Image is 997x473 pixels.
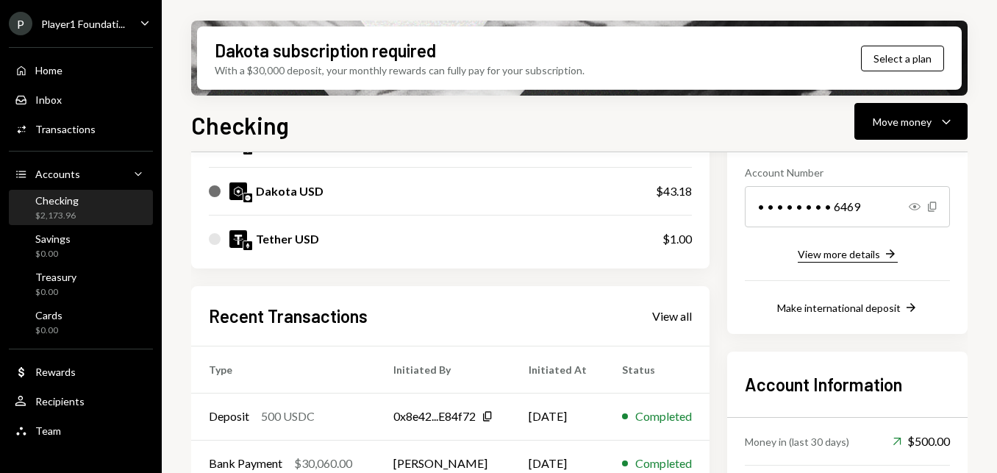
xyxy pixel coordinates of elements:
a: Team [9,417,153,444]
div: P [9,12,32,35]
div: Recipients [35,395,85,408]
div: $43.18 [656,182,692,200]
div: $0.00 [35,248,71,260]
img: USDT [229,230,247,248]
div: Dakota subscription required [215,38,436,63]
a: Transactions [9,115,153,142]
div: 500 USDC [261,408,315,425]
div: Money in (last 30 days) [745,434,849,449]
th: Type [191,346,376,393]
div: $30,060.00 [294,455,352,472]
th: Initiated By [376,346,511,393]
div: Deposit [209,408,249,425]
div: Bank Payment [209,455,282,472]
div: $2,173.96 [35,210,79,222]
div: Player1 Foundati... [41,18,125,30]
div: Transactions [35,123,96,135]
div: Completed [635,408,692,425]
div: Checking [35,194,79,207]
button: Select a plan [861,46,944,71]
button: Move money [854,103,968,140]
button: View more details [798,246,898,263]
div: Completed [635,455,692,472]
div: Cards [35,309,62,321]
div: Dakota USD [256,182,324,200]
h2: Account Information [745,372,950,396]
div: $0.00 [35,286,76,299]
div: $500.00 [893,433,950,450]
div: Account Number [745,165,950,180]
div: Savings [35,232,71,245]
div: • • • • • • • • 6469 [745,186,950,227]
th: Status [604,346,710,393]
div: With a $30,000 deposit, your monthly rewards can fully pay for your subscription. [215,63,585,78]
div: Make international deposit [777,302,901,314]
div: View all [652,309,692,324]
img: ethereum-mainnet [243,241,252,250]
a: Inbox [9,86,153,113]
div: Team [35,424,61,437]
div: $1.00 [662,230,692,248]
div: Tether USD [256,230,319,248]
div: Rewards [35,366,76,378]
div: $0.00 [35,324,62,337]
div: Move money [873,114,932,129]
a: View all [652,307,692,324]
a: Treasury$0.00 [9,266,153,302]
div: Home [35,64,62,77]
a: Rewards [9,358,153,385]
a: Recipients [9,388,153,414]
div: 0x8e42...E84f72 [393,408,476,425]
h1: Checking [191,110,289,140]
th: Initiated At [511,346,604,393]
div: Treasury [35,271,76,283]
div: Accounts [35,168,80,180]
a: Checking$2,173.96 [9,190,153,225]
button: Make international deposit [777,300,918,316]
div: View more details [798,248,880,260]
a: Accounts [9,160,153,187]
img: base-mainnet [243,193,252,202]
a: Cards$0.00 [9,305,153,340]
a: Home [9,57,153,83]
h2: Recent Transactions [209,304,368,328]
img: DKUSD [229,182,247,200]
td: [DATE] [511,393,604,440]
a: Savings$0.00 [9,228,153,263]
div: Inbox [35,93,62,106]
